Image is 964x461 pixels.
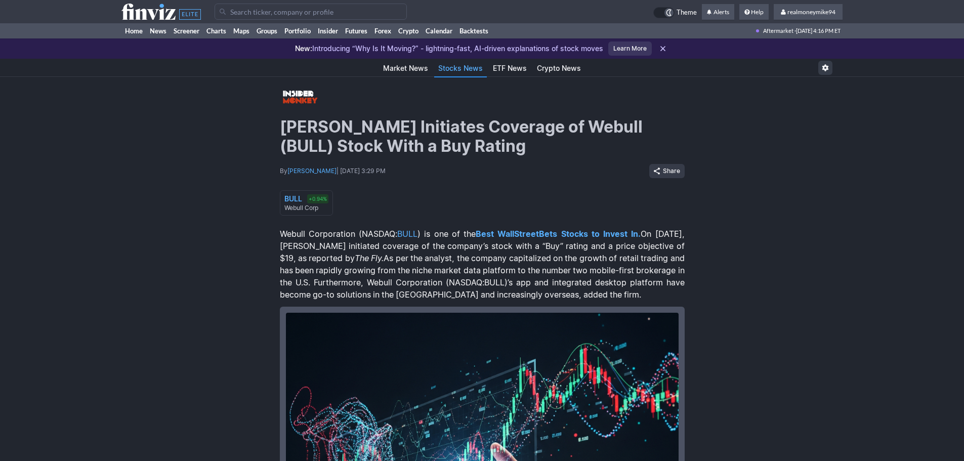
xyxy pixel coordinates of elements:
div: BULL [284,194,302,204]
a: Crypto News [533,60,585,77]
em: The Fly. [355,253,384,263]
a: Insider [314,23,342,38]
a: Theme [653,7,697,18]
a: Screener [170,23,203,38]
a: Stocks News [434,60,487,77]
a: Best WallStreetBets Stocks to Invest In. [476,229,641,239]
span: Aftermarket · [763,23,796,38]
a: Market News [379,60,432,77]
span: [DATE] 4:16 PM ET [796,23,841,38]
a: BULL +0.94% Webull Corp [280,190,333,216]
a: Portfolio [281,23,314,38]
a: Calendar [422,23,456,38]
div: By | [DATE] 3:29 PM [280,167,649,175]
a: Groups [253,23,281,38]
div: Webull Corp [284,204,328,212]
input: Search [215,4,407,20]
a: BULL [397,229,417,239]
span: realmoneymike94 [787,8,835,16]
p: Webull Corporation (NASDAQ: ) is one of the On [DATE], [PERSON_NAME] initiated coverage of the co... [280,228,685,301]
div: +0.94% [307,194,328,203]
a: Crypto [395,23,422,38]
a: Alerts [702,4,734,20]
a: Futures [342,23,371,38]
span: Theme [677,7,697,18]
a: [PERSON_NAME] [287,167,337,175]
a: News [146,23,170,38]
a: Learn More [608,41,652,56]
span: Share [663,166,680,176]
a: Home [121,23,146,38]
span: New: [295,44,312,53]
a: ETF News [489,60,531,77]
a: Charts [203,23,230,38]
a: Help [739,4,769,20]
a: Maps [230,23,253,38]
a: realmoneymike94 [774,4,843,20]
a: Backtests [456,23,492,38]
h1: [PERSON_NAME] Initiates Coverage of Webull (BULL) Stock With a Buy Rating [280,117,685,156]
p: Introducing “Why Is It Moving?” - lightning-fast, AI-driven explanations of stock moves [295,44,603,54]
a: Forex [371,23,395,38]
button: Share [649,164,685,178]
